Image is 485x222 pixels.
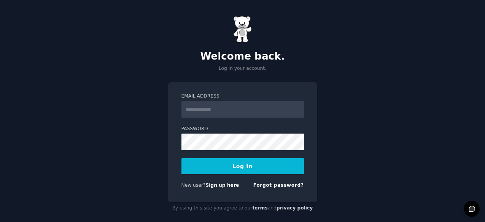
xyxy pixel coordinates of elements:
span: New user? [181,183,206,188]
a: privacy policy [277,205,313,211]
label: Email Address [181,93,304,100]
h2: Welcome back. [168,50,317,63]
a: terms [252,205,267,211]
button: Log In [181,158,304,174]
img: Gummy Bear [233,16,252,43]
p: Log in your account. [168,65,317,72]
div: By using this site you agree to our and [168,202,317,214]
a: Forgot password? [253,183,304,188]
a: Sign up here [205,183,239,188]
label: Password [181,126,304,132]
